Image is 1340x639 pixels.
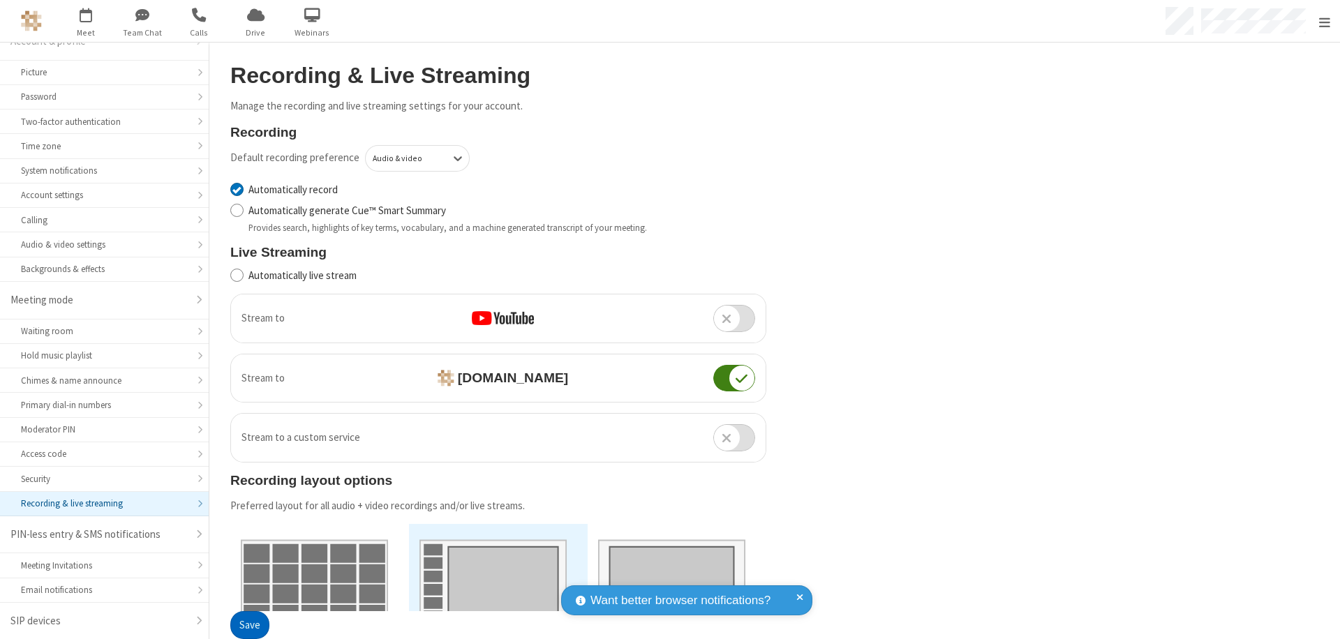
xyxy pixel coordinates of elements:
[21,66,188,79] div: Picture
[590,592,770,610] span: Want better browser notifications?
[472,311,534,325] img: YOUTUBE
[21,213,188,227] div: Calling
[230,98,766,114] p: Manage the recording and live streaming settings for your account.
[438,370,454,386] img: callbridge.rocks
[21,238,188,251] div: Audio & video settings
[173,27,225,39] span: Calls
[21,497,188,510] div: Recording & live streaming
[598,529,745,626] img: Speaker only (no tiles)
[230,498,766,514] p: Preferred layout for all audio + video recordings and/or live streams.
[230,63,766,88] h2: Recording & Live Streaming
[21,164,188,177] div: System notifications
[230,27,282,39] span: Drive
[427,370,568,386] h4: [DOMAIN_NAME]
[10,613,188,629] div: SIP devices
[21,447,188,460] div: Access code
[10,292,188,308] div: Meeting mode
[21,10,42,31] img: QA Selenium DO NOT DELETE OR CHANGE
[21,262,188,276] div: Backgrounds & effects
[21,423,188,436] div: Moderator PIN
[231,414,766,462] li: Stream to a custom service
[21,140,188,153] div: Time zone
[230,245,766,260] h4: Live Streaming
[117,27,169,39] span: Team Chat
[21,90,188,103] div: Password
[248,182,766,198] label: Automatically record
[419,529,567,626] img: Speaker with left side tiles
[248,221,766,234] div: Provides search, highlights of key terms, vocabulary, and a machine generated transcript of your ...
[231,354,766,403] li: Stream to
[373,152,439,165] div: Audio & video
[60,27,112,39] span: Meet
[21,115,188,128] div: Two-factor authentication
[21,349,188,362] div: Hold music playlist
[231,294,766,343] li: Stream to
[248,268,766,284] label: Automatically live stream
[230,473,766,488] h4: Recording layout options
[10,527,188,543] div: PIN-less entry & SMS notifications
[21,374,188,387] div: Chimes & name announce
[21,324,188,338] div: Waiting room
[21,583,188,596] div: Email notifications
[286,27,338,39] span: Webinars
[248,203,766,219] label: Automatically generate Cue™ Smart Summary
[241,529,388,626] img: Gallery
[21,559,188,572] div: Meeting Invitations
[230,125,766,140] h4: Recording
[21,398,188,412] div: Primary dial-in numbers
[230,150,359,166] span: Default recording preference
[21,188,188,202] div: Account settings
[21,472,188,486] div: Security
